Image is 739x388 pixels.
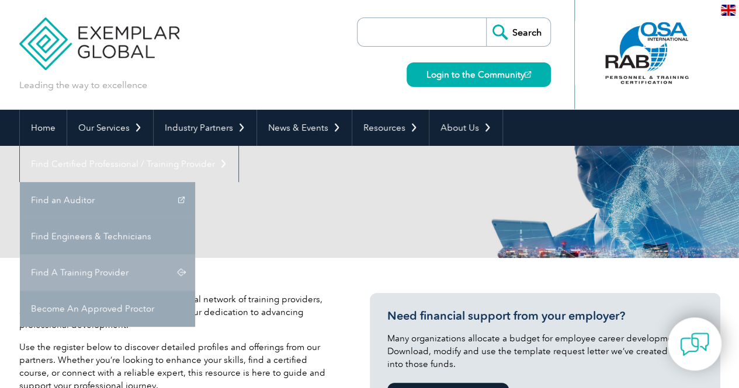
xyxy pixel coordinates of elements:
[429,110,502,146] a: About Us
[20,110,67,146] a: Home
[721,5,735,16] img: en
[387,309,703,323] h3: Need financial support from your employer?
[20,182,195,218] a: Find an Auditor
[20,218,195,254] a: Find Engineers & Technicians
[486,18,550,46] input: Search
[525,71,531,78] img: open_square.png
[387,332,703,370] p: Many organizations allocate a budget for employee career development. Download, modify and use th...
[20,291,195,327] a: Become An Approved Proctor
[407,62,551,87] a: Login to the Community
[680,330,709,359] img: contact-chat.png
[20,146,238,182] a: Find Certified Professional / Training Provider
[154,110,256,146] a: Industry Partners
[19,293,335,331] p: Exemplar Global proudly works with a global network of training providers, consultants, and organ...
[19,79,147,92] p: Leading the way to excellence
[20,254,195,291] a: Find A Training Provider
[257,110,352,146] a: News & Events
[67,110,153,146] a: Our Services
[19,193,510,211] h2: Client Register
[352,110,429,146] a: Resources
